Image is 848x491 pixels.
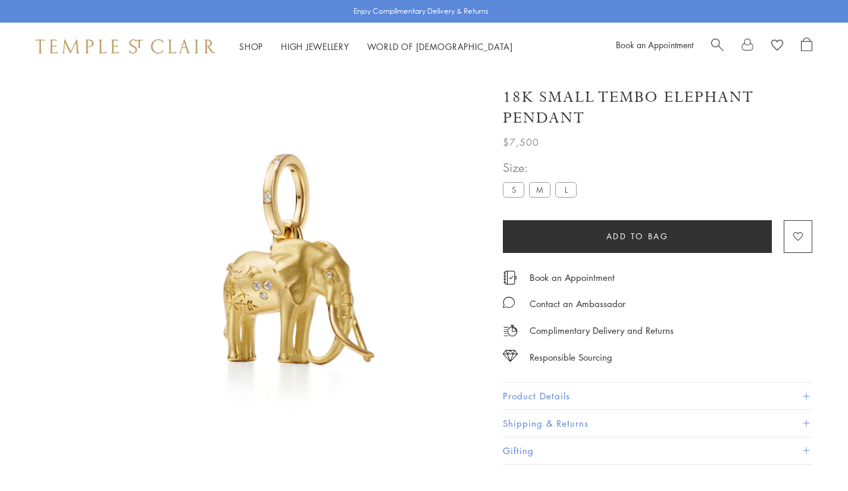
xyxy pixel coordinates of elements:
[239,40,263,52] a: ShopShop
[503,350,518,362] img: icon_sourcing.svg
[530,323,674,338] p: Complimentary Delivery and Returns
[606,230,669,243] span: Add to bag
[530,350,612,365] div: Responsible Sourcing
[529,182,550,197] label: M
[503,271,517,284] img: icon_appointment.svg
[530,296,625,311] div: Contact an Ambassador
[503,182,524,197] label: S
[503,220,772,253] button: Add to bag
[353,5,489,17] p: Enjoy Complimentary Delivery & Returns
[530,271,615,284] a: Book an Appointment
[367,40,513,52] a: World of [DEMOGRAPHIC_DATA]World of [DEMOGRAPHIC_DATA]
[711,37,724,55] a: Search
[555,182,577,197] label: L
[771,37,783,55] a: View Wishlist
[503,437,812,464] button: Gifting
[801,37,812,55] a: Open Shopping Bag
[503,296,515,308] img: MessageIcon-01_2.svg
[503,87,812,129] h1: 18K Small Tembo Elephant Pendant
[616,39,693,51] a: Book an Appointment
[503,135,539,150] span: $7,500
[788,435,836,479] iframe: Gorgias live chat messenger
[503,158,581,177] span: Size:
[36,39,215,54] img: Temple St. Clair
[503,410,812,437] button: Shipping & Returns
[239,39,513,54] nav: Main navigation
[503,383,812,409] button: Product Details
[281,40,349,52] a: High JewelleryHigh Jewellery
[77,70,485,478] img: P31856-ELESM
[503,323,518,338] img: icon_delivery.svg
